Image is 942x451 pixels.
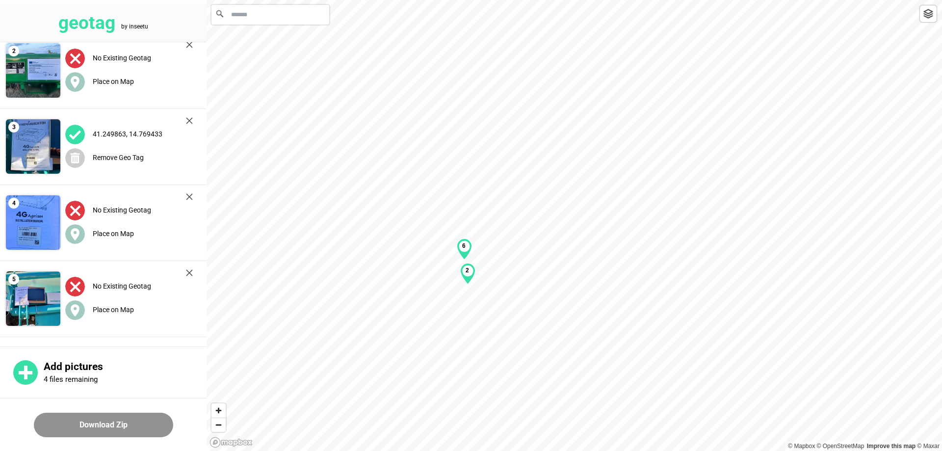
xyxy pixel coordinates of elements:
[186,41,193,48] img: cross
[8,198,19,209] span: 4
[867,443,916,450] a: Map feedback
[65,125,85,144] img: uploadImagesAlt
[44,361,207,373] p: Add pictures
[211,418,226,432] button: Zoom out
[65,277,85,296] img: uploadImagesAlt
[121,23,148,30] tspan: by inseetu
[466,267,469,274] b: 2
[93,78,134,85] label: Place on Map
[8,122,19,133] span: 3
[209,437,253,448] a: Mapbox logo
[6,119,60,174] img: 9k=
[93,230,134,238] label: Place on Map
[788,443,815,450] a: Mapbox
[65,201,85,220] img: uploadImagesAlt
[93,306,134,314] label: Place on Map
[917,443,940,450] a: Maxar
[65,49,85,68] img: uploadImagesAlt
[186,269,193,276] img: cross
[211,5,329,25] input: Ricerca
[817,443,864,450] a: OpenStreetMap
[186,117,193,124] img: cross
[93,130,162,138] label: 41.249863, 14.769433
[6,43,60,98] img: 9k=
[457,239,472,260] div: Map marker
[462,242,466,249] b: 6
[93,282,151,290] label: No Existing Geotag
[6,195,60,250] img: 2Q==
[211,418,226,432] span: Zoom out
[93,54,151,62] label: No Existing Geotag
[93,206,151,214] label: No Existing Geotag
[6,271,60,326] img: 2Q==
[923,9,933,19] img: toggleLayer
[186,193,193,200] img: cross
[44,375,98,384] p: 4 files remaining
[460,263,475,285] div: Map marker
[93,154,144,161] label: Remove Geo Tag
[58,12,115,33] tspan: geotag
[8,46,19,56] span: 2
[8,274,19,285] span: 5
[211,403,226,418] button: Zoom in
[34,413,173,437] button: Download Zip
